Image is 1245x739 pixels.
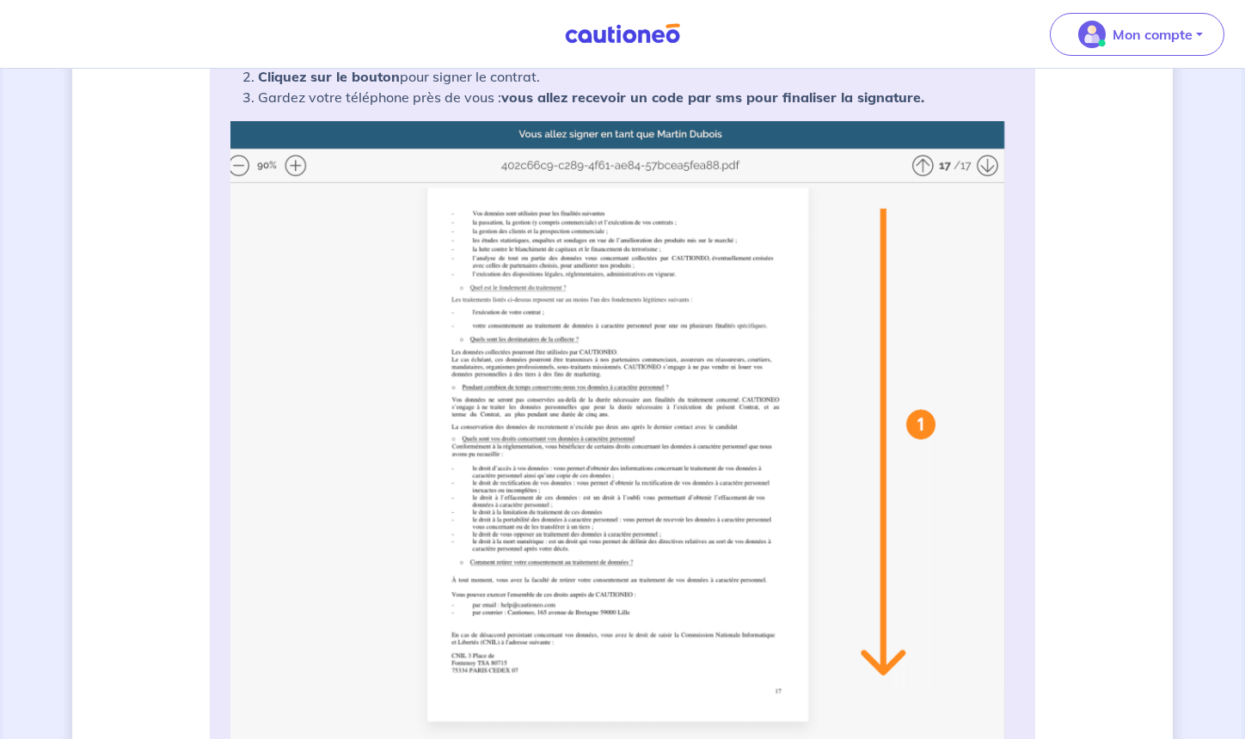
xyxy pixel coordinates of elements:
[258,68,400,85] strong: Cliquez sur le bouton
[501,89,924,106] strong: vous allez recevoir un code par sms pour finaliser la signature.
[258,66,1015,87] li: pour signer le contrat.
[558,23,687,45] img: Cautioneo
[1050,13,1224,56] button: illu_account_valid_menu.svgMon compte
[1078,21,1106,48] img: illu_account_valid_menu.svg
[1113,24,1193,45] p: Mon compte
[258,87,1015,107] li: Gardez votre téléphone près de vous :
